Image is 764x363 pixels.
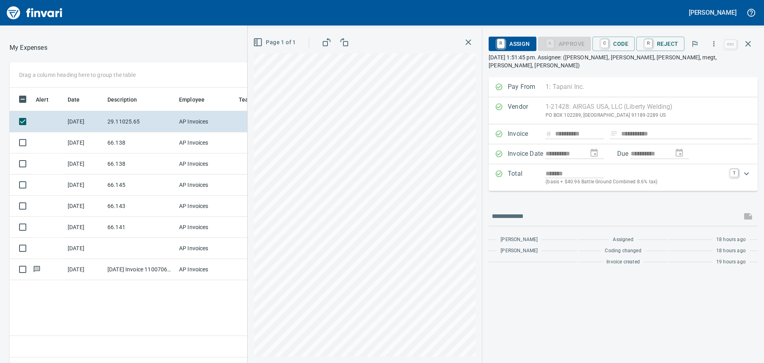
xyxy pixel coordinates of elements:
td: AP Invoices [176,238,236,259]
span: Team [239,95,253,104]
p: Drag a column heading here to group the table [19,71,136,79]
a: R [645,39,652,48]
td: [DATE] [64,259,104,280]
a: C [601,39,608,48]
span: [PERSON_NAME] [501,236,538,244]
td: 29.11025.65 [104,111,176,132]
td: AP Invoices [176,196,236,217]
span: Reject [643,37,678,51]
span: Alert [36,95,59,104]
div: Expand [489,164,758,191]
button: Flag [686,35,704,53]
p: (basis + $40.96 Battle Ground Combined 8.6% tax) [546,178,725,186]
td: 66.143 [104,196,176,217]
td: [DATE] [64,217,104,238]
span: Close invoice [723,34,758,53]
button: More [705,35,723,53]
span: Description [107,95,137,104]
td: 66.138 [104,132,176,153]
span: Coding changed [605,247,641,255]
span: Employee [179,95,215,104]
td: 66.141 [104,217,176,238]
span: Code [599,37,628,51]
span: 18 hours ago [716,236,746,244]
td: 66.145 [104,175,176,196]
a: T [730,169,738,177]
span: Team [239,95,264,104]
img: Finvari [5,3,64,22]
td: [DATE] [64,111,104,132]
span: Alert [36,95,49,104]
span: This records your message into the invoice and notifies anyone mentioned [739,207,758,226]
td: AP Invoices [176,175,236,196]
h5: [PERSON_NAME] [689,8,737,17]
td: [DATE] [64,196,104,217]
nav: breadcrumb [10,43,47,53]
span: [PERSON_NAME] [501,247,538,255]
p: Total [508,169,546,186]
span: Has messages [33,267,41,272]
span: Assign [495,37,530,51]
td: [DATE] [64,238,104,259]
button: RReject [636,37,684,51]
button: [PERSON_NAME] [687,6,739,19]
td: AP Invoices [176,259,236,280]
span: Page 1 of 1 [255,37,296,47]
span: Employee [179,95,205,104]
span: 19 hours ago [716,258,746,266]
td: AP Invoices [176,132,236,153]
a: R [497,39,505,48]
td: [DATE] [64,175,104,196]
span: Assigned [613,236,633,244]
td: AP Invoices [176,111,236,132]
a: esc [725,40,737,49]
span: Date [68,95,90,104]
span: 18 hours ago [716,247,746,255]
td: 66.138 [104,153,176,175]
span: Invoice created [606,258,640,266]
span: Date [68,95,80,104]
p: My Expenses [10,43,47,53]
button: RAssign [489,37,536,51]
td: AP Invoices [176,153,236,175]
div: Coding Required [538,40,591,47]
td: [DATE] [64,153,104,175]
span: Description [107,95,148,104]
td: [DATE] [64,132,104,153]
td: AP Invoices [176,217,236,238]
td: [DATE] Invoice 11007060 from Cessco Inc (1-10167) [104,259,176,280]
button: CCode [592,37,635,51]
p: [DATE] 1:51:45 pm. Assignee: ([PERSON_NAME], [PERSON_NAME], [PERSON_NAME], megt, [PERSON_NAME], [... [489,53,758,69]
button: Page 1 of 1 [251,35,299,50]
